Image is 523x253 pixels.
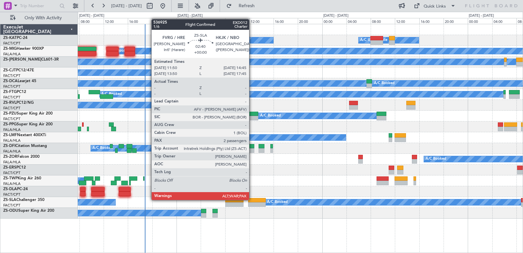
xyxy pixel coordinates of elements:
a: FALA/HLA [3,127,21,132]
a: FACT/CPT [3,106,20,111]
div: A/C Booked [374,79,395,88]
span: Only With Activity [17,16,69,20]
div: 16:00 [128,18,152,24]
a: FACT/CPT [3,73,20,78]
a: ZS-CJTPC12/47E [3,68,34,72]
a: FACT/CPT [3,192,20,197]
div: 00:00 [177,18,201,24]
div: 04:00 [492,18,516,24]
div: 08:00 [371,18,395,24]
a: FALA/HLA [3,138,21,143]
a: FACT/CPT [3,171,20,175]
a: ZS-ZORFalcon 2000 [3,155,40,159]
div: 16:00 [274,18,298,24]
a: FACT/CPT [3,117,20,121]
div: 12:00 [104,18,128,24]
div: 16:00 [419,18,444,24]
a: FACT/CPT [3,84,20,89]
div: A/C Unavailable [214,35,242,45]
span: ZS-DLA [3,187,17,191]
span: ZS-RVL [3,101,16,105]
a: FACT/CPT [3,95,20,100]
a: FALA/HLA [3,149,21,154]
span: [DATE] - [DATE] [111,3,142,9]
span: ZS-ZOR [3,155,17,159]
button: Refresh [223,1,262,11]
div: A/C Booked [260,111,281,121]
span: Refresh [233,4,261,8]
span: ZS-TWP [3,176,18,180]
a: ZS-FTGPC12 [3,90,26,94]
span: ZS-MIG [3,47,17,51]
div: A/C Booked [110,46,130,56]
div: 04:00 [346,18,371,24]
a: FALA/HLA [3,52,21,57]
span: ZS-DFI [3,144,15,148]
span: ZS-[PERSON_NAME] [3,58,41,62]
span: ZS-DCA [3,79,18,83]
div: Quick Links [424,3,446,10]
a: ZS-MIGHawker 900XP [3,47,44,51]
div: 04:00 [201,18,225,24]
button: Only With Activity [7,13,71,23]
div: [DATE] - [DATE] [177,13,203,19]
a: ZS-PZUSuper King Air 200 [3,112,53,116]
div: A/C Unavailable [360,35,387,45]
a: ZS-SLAChallenger 350 [3,198,44,202]
button: Quick Links [411,1,459,11]
span: ZS-KAT [3,36,17,40]
a: ZS-[PERSON_NAME]CL601-3R [3,58,59,62]
div: [DATE] - [DATE] [469,13,494,19]
div: 20:00 [444,18,468,24]
div: 12:00 [395,18,419,24]
a: FALA/HLA [3,160,21,165]
span: ZS-ODU [3,209,18,213]
span: ZS-LMF [3,133,17,137]
a: ZS-KATPC-24 [3,36,27,40]
div: 00:00 [468,18,492,24]
div: [DATE] - [DATE] [323,13,348,19]
span: ZS-ERS [3,166,16,170]
div: [DATE] - [DATE] [79,13,104,19]
div: 00:00 [322,18,346,24]
div: 20:00 [152,18,177,24]
a: ZS-DFICitation Mustang [3,144,47,148]
a: FACT/CPT [3,203,20,208]
div: A/C Booked [222,133,243,142]
div: A/C Booked [267,197,288,207]
div: 08:00 [225,18,249,24]
a: ZS-LMFNextant 400XTi [3,133,46,137]
div: A/C Booked [93,143,113,153]
a: ZS-ODUSuper King Air 200 [3,209,54,213]
span: ZS-PZU [3,112,17,116]
div: 08:00 [79,18,104,24]
a: FALA/HLA [3,181,21,186]
a: ZS-PPGSuper King Air 200 [3,122,53,126]
span: ZS-CJT [3,68,16,72]
a: ZS-ERSPC12 [3,166,26,170]
input: Trip Number [20,1,58,11]
span: ZS-FTG [3,90,17,94]
a: ZS-RVLPC12/NG [3,101,34,105]
span: ZS-PPG [3,122,17,126]
a: ZS-DCALearjet 45 [3,79,36,83]
div: 20:00 [298,18,322,24]
div: A/C Booked [426,154,446,164]
a: ZS-TWPKing Air 260 [3,176,41,180]
a: ZS-DLAPC-24 [3,187,28,191]
a: FACT/CPT [3,41,20,46]
div: 12:00 [249,18,274,24]
span: ZS-SLA [3,198,16,202]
